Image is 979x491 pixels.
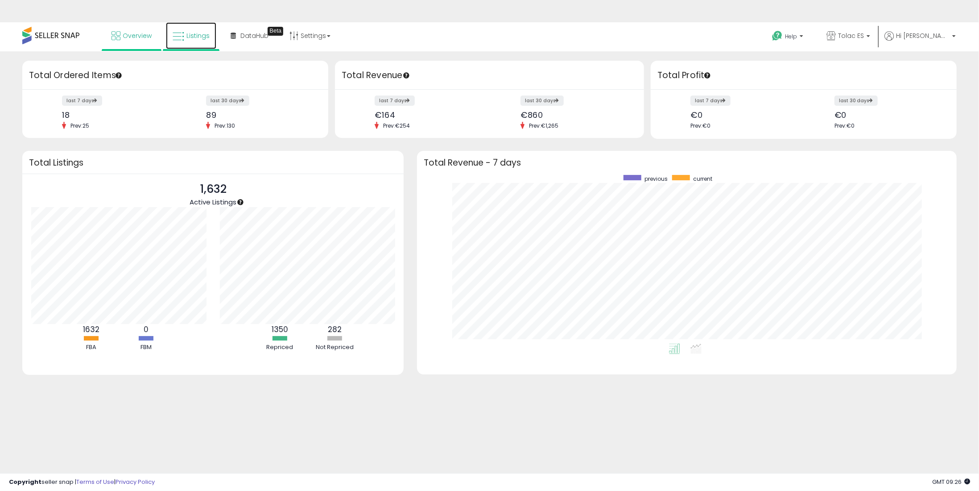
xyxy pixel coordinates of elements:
[210,122,240,129] span: Prev: 130
[785,33,797,40] span: Help
[62,110,169,120] div: 18
[272,324,288,335] b: 1350
[834,96,878,106] label: last 30 days
[690,96,731,106] label: last 7 days
[115,71,123,79] div: Tooltip anchor
[520,96,564,106] label: last 30 days
[402,71,410,79] div: Tooltip anchor
[29,159,397,166] h3: Total Listings
[690,122,710,129] span: Prev: €0
[253,343,307,352] div: Repriced
[884,31,956,51] a: Hi [PERSON_NAME]
[166,22,216,49] a: Listings
[834,122,855,129] span: Prev: €0
[190,181,236,198] p: 1,632
[206,96,249,106] label: last 30 days
[186,31,210,40] span: Listings
[834,110,941,120] div: €0
[105,22,158,49] a: Overview
[838,31,864,40] span: Tolac ES
[703,71,711,79] div: Tooltip anchor
[29,69,322,82] h3: Total Ordered Items
[144,324,149,335] b: 0
[520,110,628,120] div: €860
[525,122,563,129] span: Prev: €1,265
[693,175,712,183] span: current
[62,96,102,106] label: last 7 days
[240,31,269,40] span: DataHub
[328,324,342,335] b: 282
[820,22,877,51] a: Tolac ES
[190,197,236,207] span: Active Listings
[342,69,637,82] h3: Total Revenue
[83,324,99,335] b: 1632
[268,27,283,36] div: Tooltip anchor
[690,110,797,120] div: €0
[765,24,812,51] a: Help
[283,22,337,49] a: Settings
[424,159,950,166] h3: Total Revenue - 7 days
[375,96,415,106] label: last 7 days
[236,198,244,206] div: Tooltip anchor
[123,31,152,40] span: Overview
[896,31,950,40] span: Hi [PERSON_NAME]
[120,343,173,352] div: FBM
[772,30,783,42] i: Get Help
[224,22,275,49] a: DataHub
[65,343,118,352] div: FBA
[657,69,950,82] h3: Total Profit
[66,122,94,129] span: Prev: 25
[379,122,414,129] span: Prev: €254
[644,175,668,183] span: previous
[375,110,483,120] div: €164
[308,343,362,352] div: Not Repriced
[206,110,313,120] div: 89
